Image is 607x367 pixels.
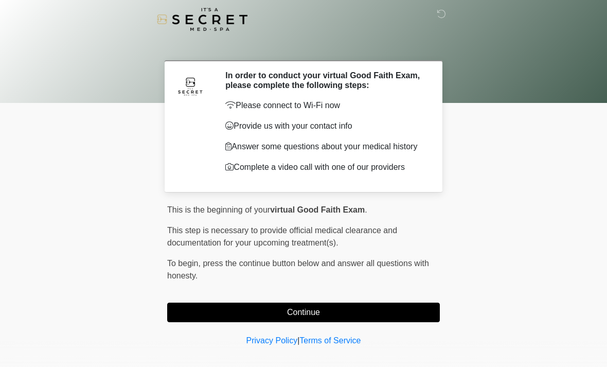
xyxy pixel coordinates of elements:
a: Privacy Policy [246,336,298,345]
span: press the continue button below and answer all questions with honesty. [167,259,429,280]
p: Please connect to Wi-Fi now [225,99,424,112]
img: Agent Avatar [175,71,206,101]
strong: virtual Good Faith Exam [270,205,365,214]
span: This step is necessary to provide official medical clearance and documentation for your upcoming ... [167,226,397,247]
span: . [365,205,367,214]
span: To begin, [167,259,203,268]
h2: In order to conduct your virtual Good Faith Exam, please complete the following steps: [225,71,424,90]
button: Continue [167,303,440,322]
p: Complete a video call with one of our providers [225,161,424,173]
p: Answer some questions about your medical history [225,141,424,153]
p: Provide us with your contact info [225,120,424,132]
a: Terms of Service [299,336,361,345]
h1: ‎ ‎ [159,37,448,56]
a: | [297,336,299,345]
img: It's A Secret Med Spa Logo [157,8,247,31]
span: This is the beginning of your [167,205,270,214]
